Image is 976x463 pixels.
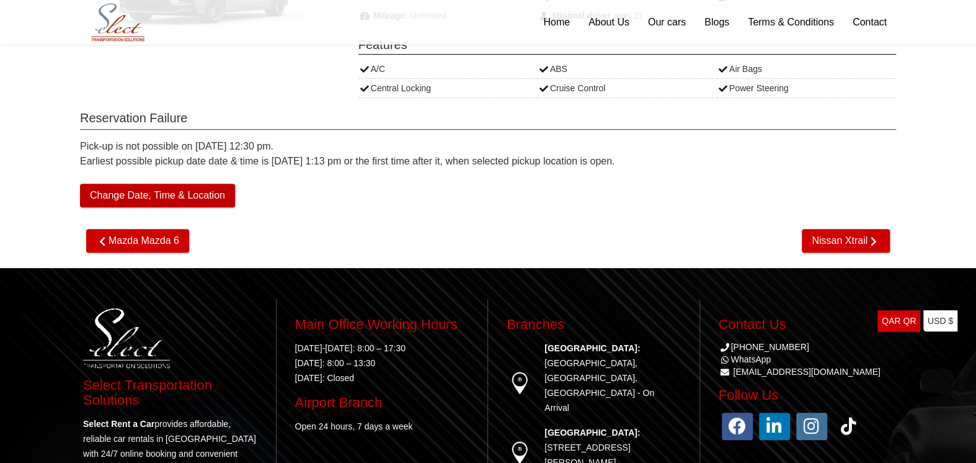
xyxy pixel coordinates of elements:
a: USD $ [923,310,957,332]
strong: Select Rent a Car [83,419,154,429]
a: Nissan Xtrail [802,229,890,253]
a: Mazda Mazda 6 [86,229,189,253]
h3: Follow Us [719,388,894,403]
span: Features [358,35,896,55]
h3: Contact Us [719,317,894,332]
div: Pick-up is not possible on [DATE] 12:30 pm. Earliest possible pickup date date & time is [DATE] 1... [80,133,896,214]
div: Central Locking [358,79,538,98]
img: Select Rent a Car [83,1,153,44]
strong: [GEOGRAPHIC_DATA]: [544,428,640,438]
a: QAR QR [877,310,920,332]
h3: Branches [507,317,681,332]
a: WhatsApp [719,354,771,364]
h3: Select Transportation Solutions [83,378,257,408]
button: Change Date, Time & Location [80,184,235,207]
div: Power Steering [717,79,896,98]
div: Reservation Failure [80,110,896,130]
div: A/C [358,60,538,79]
h3: Main Office Working Hours [295,317,469,332]
p: Open 24 hours, 7 days a week [295,419,469,434]
div: Air Bags [717,60,896,79]
div: ABS [538,60,717,79]
p: [DATE]-[DATE]: 8:00 – 17:30 [DATE]: 8:00 – 13:30 [DATE]: Closed [295,341,469,385]
strong: [GEOGRAPHIC_DATA]: [544,343,640,353]
a: [PHONE_NUMBER] [719,342,809,352]
h3: Airport Branch [295,395,469,410]
a: [EMAIL_ADDRESS][DOMAIN_NAME] [733,367,880,377]
a: [GEOGRAPHIC_DATA], [GEOGRAPHIC_DATA], [GEOGRAPHIC_DATA] - On Arrival [544,358,654,413]
div: Cruise Control [538,79,717,98]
